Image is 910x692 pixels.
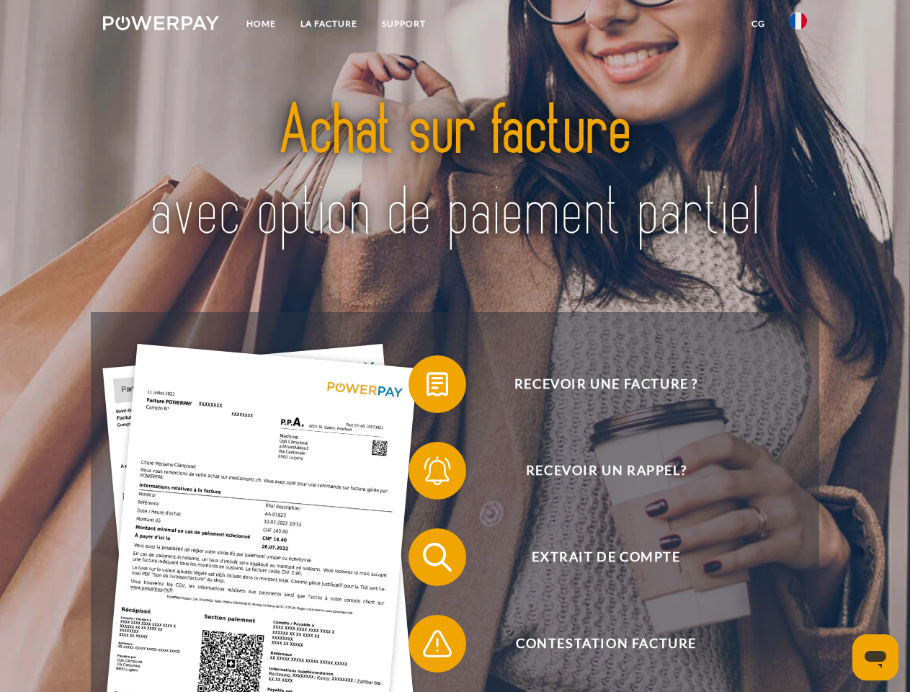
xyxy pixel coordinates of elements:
img: fr [790,12,807,30]
img: qb_bell.svg [419,453,455,489]
button: Recevoir un rappel? [409,442,783,500]
img: qb_search.svg [419,539,455,575]
img: logo-powerpay-white.svg [103,16,219,30]
a: Support [370,11,438,37]
a: CG [739,11,777,37]
img: qb_bill.svg [419,366,455,402]
span: Recevoir une facture ? [429,355,782,413]
img: qb_warning.svg [419,626,455,662]
span: Recevoir un rappel? [429,442,782,500]
iframe: Bouton de lancement de la fenêtre de messagerie [852,634,898,680]
span: Contestation Facture [429,615,782,673]
span: Extrait de compte [429,528,782,586]
button: Contestation Facture [409,615,783,673]
img: title-powerpay_fr.svg [138,69,772,276]
a: LA FACTURE [288,11,370,37]
button: Extrait de compte [409,528,783,586]
button: Recevoir une facture ? [409,355,783,413]
a: Home [234,11,288,37]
